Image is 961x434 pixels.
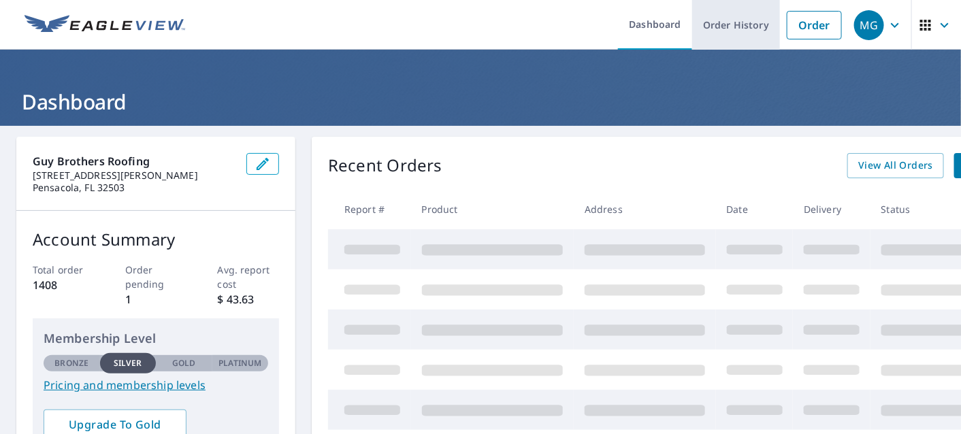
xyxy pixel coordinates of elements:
p: [STREET_ADDRESS][PERSON_NAME] [33,169,235,182]
p: $ 43.63 [218,291,280,307]
p: 1 [125,291,187,307]
p: Guy Brothers Roofing [33,153,235,169]
p: Gold [172,357,195,369]
p: Recent Orders [328,153,442,178]
p: Bronze [54,357,88,369]
p: Avg. report cost [218,263,280,291]
p: Account Summary [33,227,279,252]
div: MG [854,10,884,40]
th: Address [574,189,716,229]
span: View All Orders [858,157,933,174]
p: Silver [114,357,142,369]
p: Total order [33,263,95,277]
p: Order pending [125,263,187,291]
th: Report # [328,189,411,229]
p: Membership Level [44,329,268,348]
th: Product [411,189,574,229]
a: View All Orders [847,153,944,178]
img: EV Logo [25,15,185,35]
a: Pricing and membership levels [44,377,268,393]
span: Upgrade To Gold [54,417,176,432]
th: Date [716,189,794,229]
p: Platinum [218,357,261,369]
a: Order [787,11,842,39]
th: Delivery [793,189,870,229]
p: Pensacola, FL 32503 [33,182,235,194]
h1: Dashboard [16,88,945,116]
p: 1408 [33,277,95,293]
